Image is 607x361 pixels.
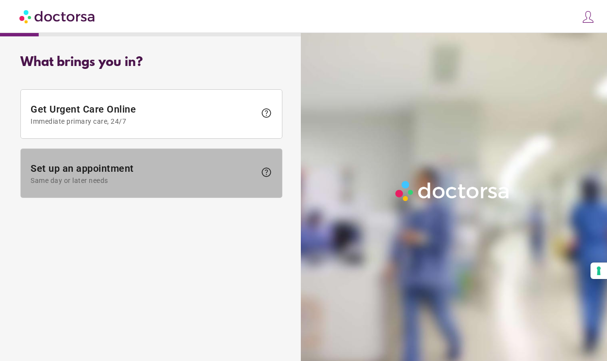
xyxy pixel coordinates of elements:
[19,5,96,27] img: Doctorsa.com
[31,177,256,184] span: Same day or later needs
[31,103,256,125] span: Get Urgent Care Online
[261,166,272,178] span: help
[20,55,282,70] div: What brings you in?
[31,117,256,125] span: Immediate primary care, 24/7
[581,10,595,24] img: icons8-customer-100.png
[591,263,607,279] button: Your consent preferences for tracking technologies
[261,107,272,119] span: help
[392,178,513,205] img: Logo-Doctorsa-trans-White-partial-flat.png
[31,163,256,184] span: Set up an appointment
